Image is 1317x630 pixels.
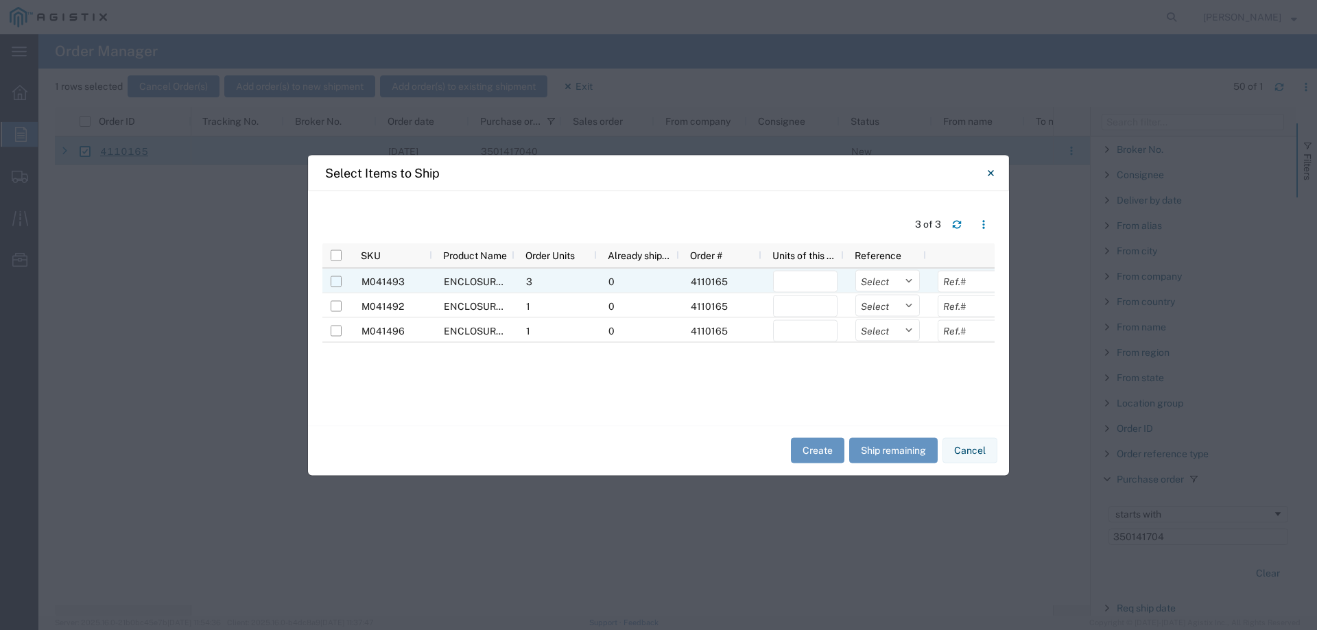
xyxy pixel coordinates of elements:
[691,325,728,336] span: 4110165
[361,250,381,261] span: SKU
[526,325,530,336] span: 1
[938,295,1002,317] input: Ref.#
[325,164,440,182] h4: Select Items to Ship
[977,159,1004,186] button: Close
[938,270,1002,292] input: Ref.#
[361,325,405,336] span: M041496
[444,300,667,311] span: ENCLOSURE ASSY XFMR INCIDENTAL 4'X6'6"X5
[691,276,728,287] span: 4110165
[608,276,615,287] span: 0
[444,325,636,336] span: ENCLOSURE ASSY EQPT FULL- 4'X6'6"X5"
[361,276,405,287] span: M041493
[855,250,901,261] span: Reference
[849,438,938,463] button: Ship remaining
[608,250,674,261] span: Already shipped
[444,276,634,287] span: ENCLOSURE ASSY XFMR FULL 4'X6'6"X5'
[361,300,404,311] span: M041492
[938,319,1002,341] input: Ref.#
[525,250,575,261] span: Order Units
[526,276,532,287] span: 3
[690,250,722,261] span: Order #
[608,325,615,336] span: 0
[791,438,844,463] button: Create
[526,300,530,311] span: 1
[942,438,997,463] button: Cancel
[691,300,728,311] span: 4110165
[915,217,941,232] div: 3 of 3
[772,250,838,261] span: Units of this shipment
[946,213,968,235] button: Refresh table
[443,250,507,261] span: Product Name
[608,300,615,311] span: 0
